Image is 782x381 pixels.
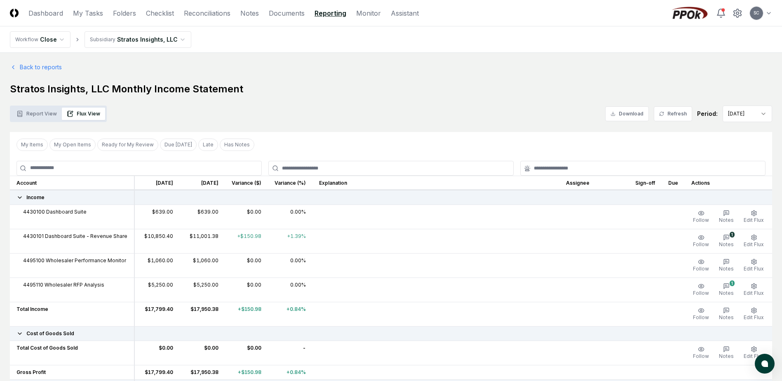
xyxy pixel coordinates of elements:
div: Subsidiary [90,36,115,43]
td: $17,799.40 [134,302,180,326]
a: Folders [113,8,136,18]
a: Reconciliations [184,8,230,18]
th: Actions [685,176,772,190]
td: $0.00 [225,205,268,229]
th: [DATE] [134,176,180,190]
td: +0.84% [268,302,312,326]
button: Edit Flux [742,306,766,323]
td: $11,001.38 [180,229,225,253]
button: Follow [691,281,711,299]
td: $17,950.38 [180,365,225,379]
div: Workflow [15,36,38,43]
a: Dashboard [28,8,63,18]
button: atlas-launcher [755,354,775,374]
td: 0.00% [268,205,312,229]
button: Flux View [62,108,105,120]
span: Income [26,194,45,201]
button: Report View [12,108,62,120]
td: $5,250.00 [134,278,180,302]
th: [DATE] [180,176,225,190]
div: Period: [697,109,718,118]
td: $17,950.38 [180,302,225,326]
span: Edit Flux [744,353,764,359]
th: Variance (%) [268,176,312,190]
td: $0.00 [134,341,180,365]
td: +$150.98 [225,229,268,253]
div: 1 [730,280,735,286]
a: Checklist [146,8,174,18]
button: Edit Flux [742,208,766,226]
td: $0.00 [225,341,268,365]
button: My Items [16,139,48,151]
button: Follow [691,233,711,250]
td: $5,250.00 [180,278,225,302]
td: $0.00 [225,278,268,302]
button: Late [198,139,218,151]
td: $0.00 [180,341,225,365]
td: +0.84% [268,365,312,379]
td: $0.00 [225,253,268,278]
td: +$150.98 [225,302,268,326]
span: Follow [693,290,709,296]
span: Follow [693,241,709,247]
button: Follow [691,208,711,226]
button: Notes [717,208,735,226]
button: Due Today [160,139,197,151]
a: Notes [240,8,259,18]
td: +1.39% [268,229,312,253]
span: Notes [719,290,734,296]
th: Assignee [559,176,629,190]
a: Assistant [391,8,419,18]
span: Edit Flux [744,314,764,320]
a: Back to reports [10,63,62,71]
th: Due [662,176,685,190]
a: Documents [269,8,305,18]
h1: Stratos Insights, LLC Monthly Income Statement [10,82,772,96]
button: Edit Flux [742,344,766,362]
th: Account [10,176,134,190]
img: PPOk logo [670,7,709,20]
td: $639.00 [180,205,225,229]
button: 1Notes [717,233,735,250]
span: Notes [719,353,734,359]
td: $1,060.00 [134,253,180,278]
span: 4430100 Dashboard Suite [23,208,87,216]
td: $639.00 [134,205,180,229]
span: Follow [693,314,709,320]
span: Edit Flux [744,266,764,272]
button: 1Notes [717,281,735,299]
button: Follow [691,257,711,274]
a: My Tasks [73,8,103,18]
span: Notes [719,217,734,223]
span: Notes [719,314,734,320]
button: SC [749,6,764,21]
button: Notes [717,344,735,362]
button: Ready for My Review [97,139,158,151]
button: Notes [717,257,735,274]
span: Notes [719,266,734,272]
span: Cost of Goods Sold [26,330,74,337]
span: Total Cost of Goods Sold [16,344,78,352]
td: $10,850.40 [134,229,180,253]
span: SC [754,10,759,16]
button: Follow [691,306,711,323]
td: 0.00% [268,278,312,302]
th: Variance ($) [225,176,268,190]
button: Edit Flux [742,233,766,250]
button: Edit Flux [742,281,766,299]
td: - [268,341,312,365]
span: Notes [719,241,734,247]
button: Notes [717,306,735,323]
span: Follow [693,353,709,359]
span: Gross Profit [16,369,46,376]
td: 0.00% [268,253,312,278]
a: Reporting [315,8,346,18]
button: My Open Items [49,139,96,151]
span: 4495110 Wholesaler RFP Analysis [23,281,104,289]
span: Follow [693,217,709,223]
td: +$150.98 [225,365,268,379]
th: Sign-off [629,176,662,190]
img: Logo [10,9,19,17]
td: $1,060.00 [180,253,225,278]
td: $17,799.40 [134,365,180,379]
